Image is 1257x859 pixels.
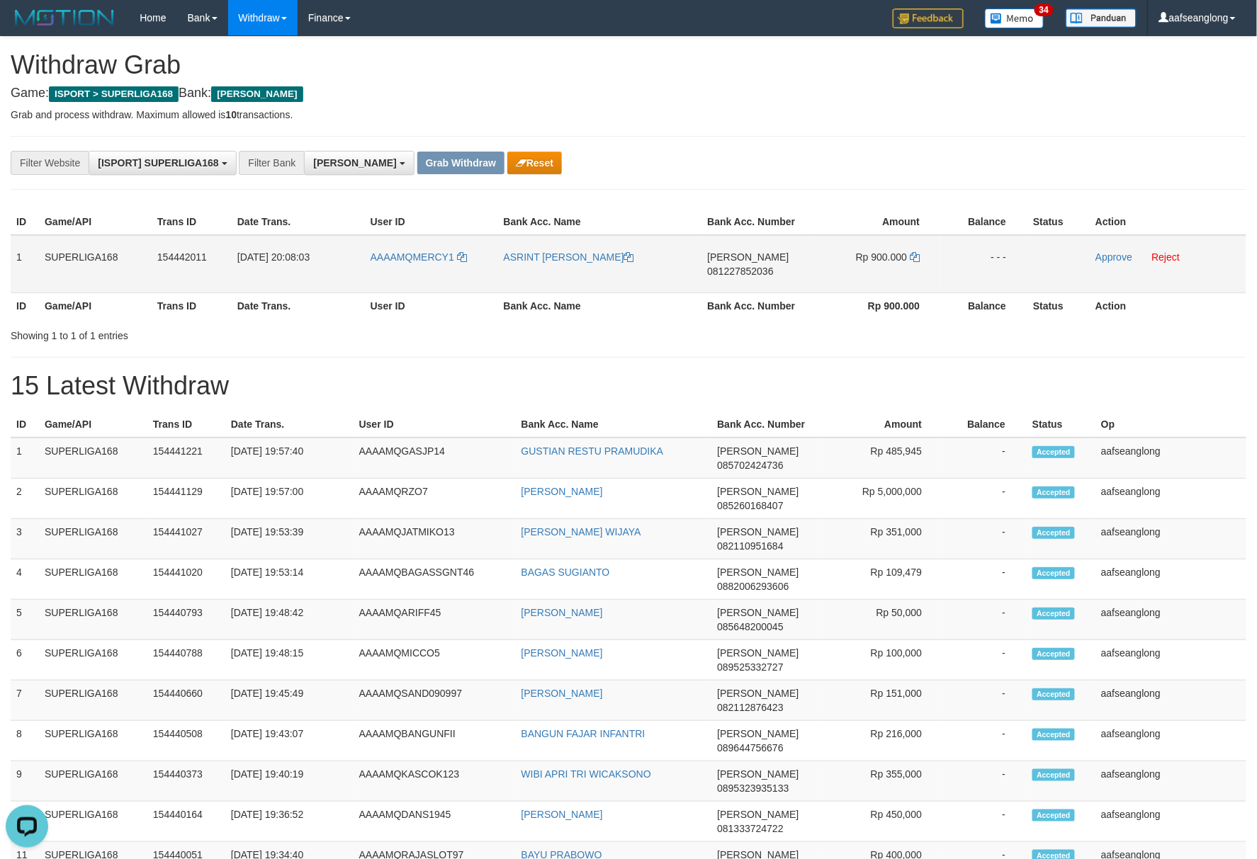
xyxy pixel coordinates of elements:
span: Copy 081227852036 to clipboard [707,266,773,277]
span: [PERSON_NAME] [717,567,799,578]
td: SUPERLIGA168 [39,235,152,293]
td: 7 [11,681,39,721]
a: [PERSON_NAME] [522,647,603,659]
span: [PERSON_NAME] [707,251,789,263]
th: ID [11,209,39,235]
a: [PERSON_NAME] [522,607,603,618]
p: Grab and process withdraw. Maximum allowed is transactions. [11,108,1246,122]
td: aafseanglong [1095,640,1246,681]
span: Copy 085260168407 to clipboard [717,500,783,511]
td: 154440508 [147,721,225,761]
span: Accepted [1032,729,1075,741]
a: AAAAMQMERCY1 [371,251,467,263]
td: 154441020 [147,559,225,600]
a: [PERSON_NAME] [522,688,603,699]
td: SUPERLIGA168 [39,600,147,640]
td: 154440373 [147,761,225,802]
th: Status [1027,292,1090,319]
td: AAAAMQGASJP14 [354,438,516,479]
td: [DATE] 19:53:14 [225,559,354,600]
div: Showing 1 to 1 of 1 entries [11,323,513,343]
th: User ID [365,292,498,319]
td: Rp 100,000 [818,640,943,681]
td: - [943,600,1027,640]
td: SUPERLIGA168 [39,479,147,519]
a: Approve [1095,251,1132,263]
td: 5 [11,600,39,640]
th: Bank Acc. Number [711,411,818,438]
button: Open LiveChat chat widget [6,6,48,48]
span: Copy 082112876423 to clipboard [717,702,783,713]
a: ASRINT [PERSON_NAME] [504,251,634,263]
a: BANGUN FAJAR INFANTRI [522,728,646,739]
img: Button%20Memo.svg [985,8,1044,28]
th: Balance [941,209,1027,235]
td: 154440660 [147,681,225,721]
td: [DATE] 19:57:40 [225,438,354,479]
th: Action [1090,292,1246,319]
th: Game/API [39,292,152,319]
td: [DATE] 19:36:52 [225,802,354,842]
td: [DATE] 19:40:19 [225,761,354,802]
h4: Game: Bank: [11,86,1246,101]
th: Date Trans. [232,292,365,319]
td: 6 [11,640,39,681]
td: [DATE] 19:45:49 [225,681,354,721]
td: [DATE] 19:53:39 [225,519,354,559]
span: Accepted [1032,688,1075,700]
td: Rp 109,479 [818,559,943,600]
span: 154442011 [157,251,207,263]
th: Bank Acc. Number [701,292,811,319]
th: Trans ID [147,411,225,438]
span: Copy 0882006293606 to clipboard [717,581,789,592]
span: 34 [1035,4,1054,16]
th: Balance [943,411,1027,438]
span: Copy 085648200045 to clipboard [717,621,783,632]
img: Feedback.jpg [893,8,964,28]
strong: 10 [225,109,237,120]
th: ID [11,292,39,319]
td: AAAAMQJATMIKO13 [354,519,516,559]
span: Copy 0895323935133 to clipboard [717,783,789,794]
td: SUPERLIGA168 [39,559,147,600]
button: Reset [507,152,562,174]
td: AAAAMQBAGASSGNT46 [354,559,516,600]
td: 1 [11,438,39,479]
td: [DATE] 19:48:15 [225,640,354,681]
th: Bank Acc. Name [516,411,712,438]
td: aafseanglong [1095,438,1246,479]
span: [PERSON_NAME] [717,486,799,497]
span: [PERSON_NAME] [717,809,799,820]
a: GUSTIAN RESTU PRAMUDIKA [522,445,664,457]
td: aafseanglong [1095,600,1246,640]
th: Action [1090,209,1246,235]
td: - [943,479,1027,519]
span: [PERSON_NAME] [717,607,799,618]
td: AAAAMQKASCOK123 [354,761,516,802]
a: Copy 900000 to clipboard [910,251,920,263]
span: Rp 900.000 [856,251,907,263]
span: [ISPORT] SUPERLIGA168 [98,157,218,169]
span: [PERSON_NAME] [717,445,799,457]
td: AAAAMQDANS1945 [354,802,516,842]
span: ISPORT > SUPERLIGA168 [49,86,179,102]
td: SUPERLIGA168 [39,761,147,802]
td: Rp 351,000 [818,519,943,559]
span: Copy 085702424736 to clipboard [717,460,783,471]
td: SUPERLIGA168 [39,802,147,842]
td: SUPERLIGA168 [39,721,147,761]
h1: 15 Latest Withdraw [11,372,1246,400]
span: [PERSON_NAME] [211,86,303,102]
a: [PERSON_NAME] [522,809,603,820]
td: 4 [11,559,39,600]
td: 154440793 [147,600,225,640]
button: Grab Withdraw [417,152,505,174]
th: Amount [818,411,943,438]
th: Date Trans. [232,209,365,235]
th: User ID [354,411,516,438]
td: AAAAMQARIFF45 [354,600,516,640]
span: [PERSON_NAME] [717,688,799,699]
td: aafseanglong [1095,519,1246,559]
td: - - - [941,235,1027,293]
td: aafseanglong [1095,479,1246,519]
